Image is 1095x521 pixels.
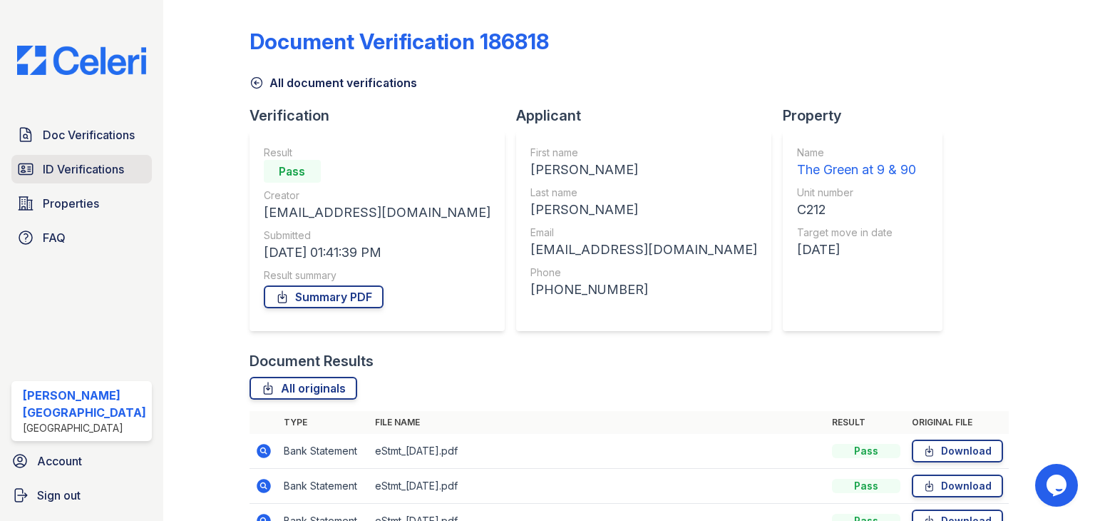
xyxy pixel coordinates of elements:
div: Result [264,146,490,160]
th: Original file [906,411,1009,434]
a: FAQ [11,223,152,252]
a: Summary PDF [264,285,384,308]
a: ID Verifications [11,155,152,183]
td: Bank Statement [278,469,369,504]
a: Properties [11,189,152,218]
span: Properties [43,195,99,212]
div: Submitted [264,228,490,243]
div: Unit number [797,186,916,200]
a: All document verifications [250,74,417,91]
div: Target move in date [797,226,916,240]
iframe: chat widget [1035,464,1081,507]
div: The Green at 9 & 90 [797,160,916,180]
span: Account [37,452,82,470]
div: Result summary [264,268,490,283]
div: Pass [832,444,900,458]
div: Verification [250,106,516,126]
div: Last name [530,186,757,200]
th: File name [369,411,826,434]
a: Account [6,447,158,475]
span: Doc Verifications [43,126,135,143]
a: Name The Green at 9 & 90 [797,146,916,180]
img: CE_Logo_Blue-a8612792a0a2168367f1c8372b55b34899dd931a85d93a1a3d3e32e68fde9ad4.png [6,46,158,75]
div: [PERSON_NAME] [530,200,757,220]
div: [PERSON_NAME][GEOGRAPHIC_DATA] [23,387,146,421]
a: Download [912,440,1003,462]
div: [PHONE_NUMBER] [530,280,757,300]
div: [DATE] [797,240,916,260]
td: eStmt_[DATE].pdf [369,469,826,504]
div: [EMAIL_ADDRESS][DOMAIN_NAME] [530,240,757,260]
div: Email [530,226,757,240]
span: ID Verifications [43,161,124,178]
div: [DATE] 01:41:39 PM [264,243,490,263]
div: Pass [832,479,900,493]
div: [EMAIL_ADDRESS][DOMAIN_NAME] [264,203,490,223]
td: eStmt_[DATE].pdf [369,434,826,469]
div: Phone [530,265,757,280]
span: Sign out [37,487,81,504]
div: Name [797,146,916,160]
td: Bank Statement [278,434,369,469]
a: Sign out [6,481,158,510]
span: FAQ [43,229,66,246]
div: Creator [264,188,490,203]
div: First name [530,146,757,160]
div: Property [783,106,954,126]
a: Download [912,475,1003,497]
div: C212 [797,200,916,220]
div: Pass [264,160,321,183]
div: Document Results [250,351,374,371]
th: Type [278,411,369,434]
a: All originals [250,377,357,400]
div: [GEOGRAPHIC_DATA] [23,421,146,435]
th: Result [826,411,906,434]
div: Applicant [516,106,783,126]
div: [PERSON_NAME] [530,160,757,180]
div: Document Verification 186818 [250,29,549,54]
a: Doc Verifications [11,121,152,149]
